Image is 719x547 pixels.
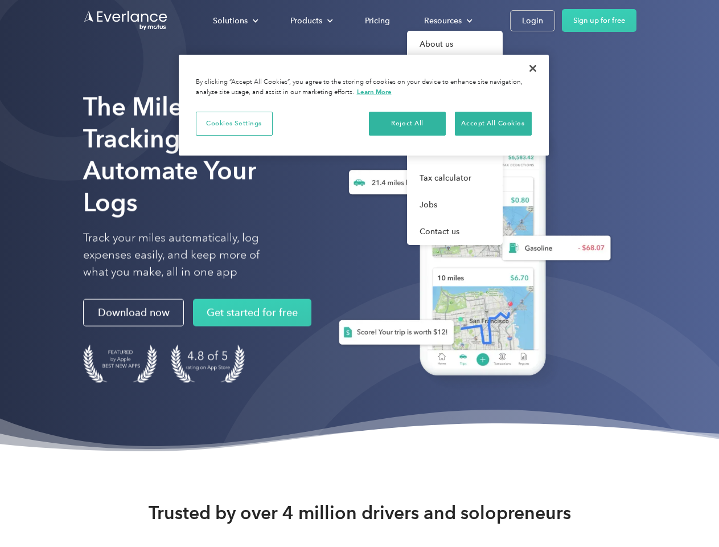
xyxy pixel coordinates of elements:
[193,299,311,326] a: Get started for free
[196,112,273,136] button: Cookies Settings
[369,112,446,136] button: Reject All
[520,56,545,81] button: Close
[171,345,245,383] img: 4.9 out of 5 stars on the app store
[510,10,555,31] a: Login
[407,191,503,218] a: Jobs
[365,14,390,28] div: Pricing
[407,31,503,58] a: About us
[424,14,462,28] div: Resources
[522,14,543,28] div: Login
[83,345,157,383] img: Badge for Featured by Apple Best New Apps
[179,55,549,156] div: Privacy
[455,112,532,136] button: Accept All Cookies
[321,108,620,393] img: Everlance, mileage tracker app, expense tracking app
[357,88,392,96] a: More information about your privacy, opens in a new tab
[413,11,482,31] div: Resources
[407,218,503,245] a: Contact us
[202,11,268,31] div: Solutions
[196,77,532,97] div: By clicking “Accept All Cookies”, you agree to the storing of cookies on your device to enhance s...
[290,14,322,28] div: Products
[354,11,401,31] a: Pricing
[407,165,503,191] a: Tax calculator
[279,11,342,31] div: Products
[407,31,503,245] nav: Resources
[179,55,549,156] div: Cookie banner
[83,299,184,326] a: Download now
[83,230,286,281] p: Track your miles automatically, log expenses easily, and keep more of what you make, all in one app
[213,14,248,28] div: Solutions
[562,9,636,32] a: Sign up for free
[149,501,571,524] strong: Trusted by over 4 million drivers and solopreneurs
[83,10,169,31] a: Go to homepage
